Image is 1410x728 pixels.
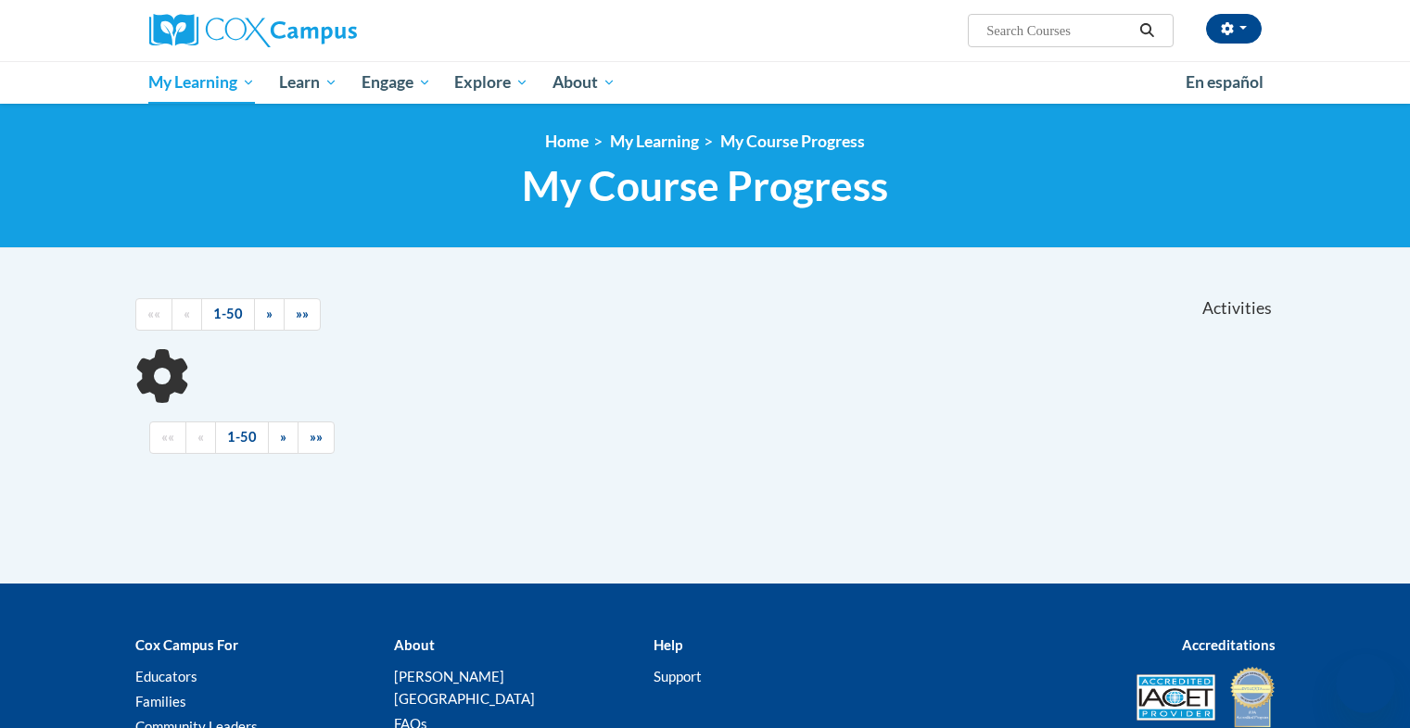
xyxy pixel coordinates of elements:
a: Begining [135,298,172,331]
span: » [280,429,286,445]
button: Account Settings [1206,14,1262,44]
span: « [197,429,204,445]
span: En español [1186,72,1264,92]
span: Explore [454,71,528,94]
a: 1-50 [201,298,255,331]
span: «« [161,429,174,445]
span: »» [310,429,323,445]
div: Main menu [121,61,1289,104]
a: End [284,298,321,331]
a: Next [254,298,285,331]
b: Help [654,636,682,653]
a: Learn [267,61,349,104]
a: Home [545,132,589,151]
a: En español [1174,63,1276,102]
a: Educators [135,668,197,684]
a: Previous [171,298,202,331]
span: « [184,306,190,321]
span: About [553,71,616,94]
span: Learn [279,71,337,94]
input: Search Courses [984,19,1133,42]
img: Cox Campus [149,14,357,47]
span: My Learning [148,71,255,94]
span: My Course Progress [522,161,888,210]
span: Activities [1202,298,1272,319]
b: About [394,636,435,653]
img: Accredited IACET® Provider [1137,674,1215,721]
a: My Learning [137,61,268,104]
a: Families [135,693,186,709]
a: My Learning [610,132,699,151]
b: Cox Campus For [135,636,238,653]
iframe: Button to launch messaging window [1336,654,1395,713]
a: Support [654,668,702,684]
button: Search [1133,19,1161,42]
span: »» [296,306,309,321]
a: End [298,421,335,454]
a: [PERSON_NAME][GEOGRAPHIC_DATA] [394,668,535,707]
span: Engage [362,71,431,94]
a: Next [268,421,299,454]
span: «« [147,306,160,321]
b: Accreditations [1182,636,1276,653]
a: 1-50 [215,421,269,454]
span: » [266,306,273,321]
a: Previous [185,421,216,454]
a: Engage [349,61,443,104]
a: My Course Progress [720,132,865,151]
a: Explore [442,61,540,104]
a: About [540,61,628,104]
a: Cox Campus [149,14,502,47]
a: Begining [149,421,186,454]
